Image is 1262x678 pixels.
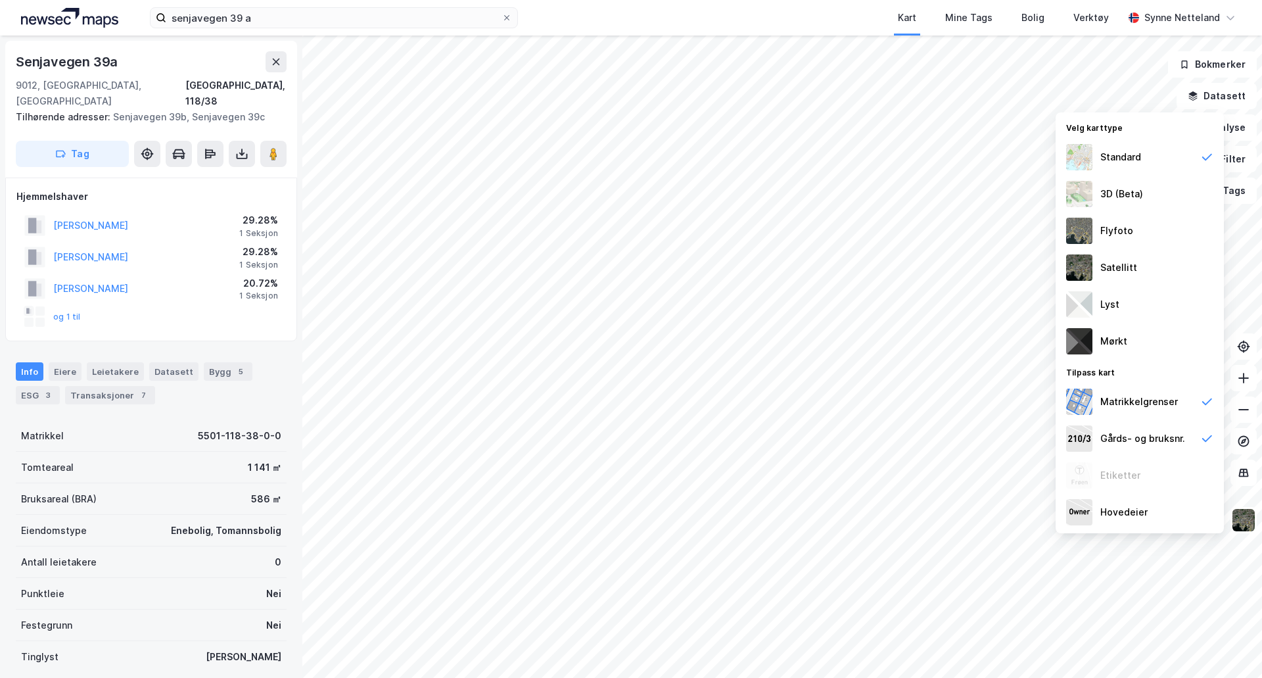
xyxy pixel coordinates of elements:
img: Z [1066,218,1092,244]
div: Flyfoto [1100,223,1133,239]
div: Senjavegen 39b, Senjavegen 39c [16,109,276,125]
div: Tinglyst [21,649,58,665]
div: 9012, [GEOGRAPHIC_DATA], [GEOGRAPHIC_DATA] [16,78,185,109]
div: Mørkt [1100,333,1127,349]
div: Standard [1100,149,1141,165]
div: Tilpass kart [1056,360,1224,383]
div: 1 Seksjon [239,260,278,270]
button: Bokmerker [1168,51,1257,78]
div: [PERSON_NAME] [206,649,281,665]
div: Matrikkel [21,428,64,444]
div: 3D (Beta) [1100,186,1143,202]
div: Gårds- og bruksnr. [1100,431,1185,447]
img: 9k= [1231,508,1256,533]
div: Punktleie [21,586,64,602]
div: [GEOGRAPHIC_DATA], 118/38 [185,78,287,109]
img: 9k= [1066,254,1092,281]
div: Mine Tags [945,10,993,26]
div: 7 [137,389,150,402]
button: Datasett [1177,83,1257,109]
div: Hjemmelshaver [16,189,286,205]
div: Lyst [1100,297,1119,312]
div: Eiendomstype [21,523,87,539]
div: Info [16,362,43,381]
div: Leietakere [87,362,144,381]
div: Bruksareal (BRA) [21,491,97,507]
button: Filter [1194,146,1257,172]
div: 3 [41,389,55,402]
iframe: Chat Widget [1196,615,1262,678]
img: cadastreKeys.547ab17ec502f5a4ef2b.jpeg [1066,425,1092,452]
img: majorOwner.b5e170eddb5c04bfeeff.jpeg [1066,499,1092,525]
input: Søk på adresse, matrikkel, gårdeiere, leietakere eller personer [166,8,502,28]
img: Z [1066,462,1092,489]
img: cadastreBorders.cfe08de4b5ddd52a10de.jpeg [1066,389,1092,415]
div: 1 Seksjon [239,291,278,301]
div: 29.28% [239,212,278,228]
div: Nei [266,617,281,633]
div: Matrikkelgrenser [1100,394,1178,410]
div: Eiere [49,362,82,381]
img: Z [1066,181,1092,207]
div: Bolig [1021,10,1044,26]
div: Festegrunn [21,617,72,633]
button: Tag [16,141,129,167]
div: 5501-118-38-0-0 [198,428,281,444]
div: Senjavegen 39a [16,51,120,72]
div: Velg karttype [1056,115,1224,139]
img: Z [1066,144,1092,170]
div: 5 [234,365,247,378]
div: Synne Netteland [1144,10,1220,26]
div: 1 141 ㎡ [248,460,281,475]
button: Tags [1196,178,1257,204]
div: ESG [16,386,60,404]
div: Antall leietakere [21,554,97,570]
div: Tomteareal [21,460,74,475]
div: Etiketter [1100,468,1140,483]
div: Enebolig, Tomannsbolig [171,523,281,539]
div: 1 Seksjon [239,228,278,239]
div: Satellitt [1100,260,1137,276]
div: Kart [898,10,916,26]
img: logo.a4113a55bc3d86da70a041830d287a7e.svg [21,8,118,28]
span: Tilhørende adresser: [16,111,113,122]
div: Nei [266,586,281,602]
div: 586 ㎡ [251,491,281,507]
div: 29.28% [239,244,278,260]
img: nCdM7BzjoCAAAAAElFTkSuQmCC [1066,328,1092,354]
div: 0 [275,554,281,570]
div: Datasett [149,362,199,381]
div: Bygg [204,362,252,381]
div: Kontrollprogram for chat [1196,615,1262,678]
div: Hovedeier [1100,504,1148,520]
div: Transaksjoner [65,386,155,404]
div: 20.72% [239,276,278,291]
div: Verktøy [1073,10,1109,26]
img: luj3wr1y2y3+OchiMxRmMxRlscgabnMEmZ7DJGWxyBpucwSZnsMkZbHIGm5zBJmewyRlscgabnMEmZ7DJGWxyBpucwSZnsMkZ... [1066,291,1092,318]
